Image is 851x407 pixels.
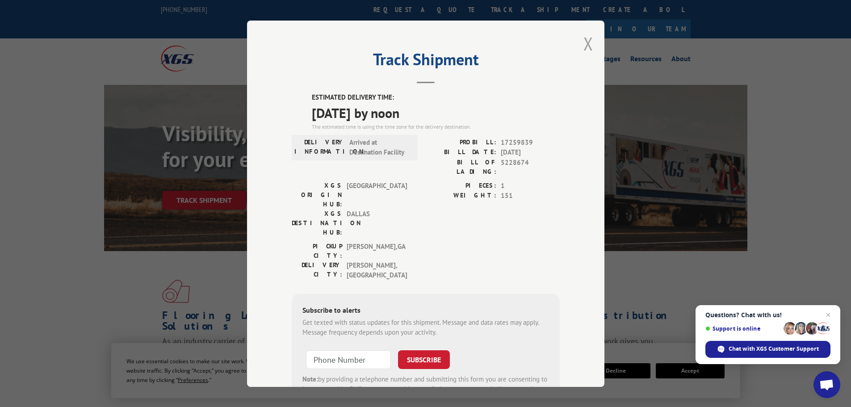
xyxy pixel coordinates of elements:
div: Chat with XGS Customer Support [705,341,830,358]
span: 5228674 [501,157,560,176]
input: Phone Number [306,350,391,369]
div: by providing a telephone number and submitting this form you are consenting to be contacted by SM... [302,374,549,404]
span: 17259839 [501,137,560,147]
span: Arrived at Destination Facility [349,137,410,157]
span: [DATE] by noon [312,102,560,122]
label: WEIGHT: [426,191,496,201]
span: DALLAS [347,209,407,237]
h2: Track Shipment [292,53,560,70]
label: DELIVERY CITY: [292,260,342,280]
span: [GEOGRAPHIC_DATA] [347,180,407,209]
span: [DATE] [501,147,560,158]
label: PROBILL: [426,137,496,147]
label: BILL DATE: [426,147,496,158]
div: Open chat [813,371,840,398]
span: 151 [501,191,560,201]
label: BILL OF LADING: [426,157,496,176]
strong: Note: [302,374,318,383]
label: PIECES: [426,180,496,191]
span: Support is online [705,325,780,332]
span: 1 [501,180,560,191]
button: SUBSCRIBE [398,350,450,369]
span: Questions? Chat with us! [705,311,830,319]
label: XGS ORIGIN HUB: [292,180,342,209]
label: XGS DESTINATION HUB: [292,209,342,237]
span: [PERSON_NAME] , GA [347,241,407,260]
span: Chat with XGS Customer Support [729,345,819,353]
button: Close modal [583,32,593,55]
label: DELIVERY INFORMATION: [294,137,345,157]
label: ESTIMATED DELIVERY TIME: [312,92,560,103]
span: Close chat [823,310,834,320]
label: PICKUP CITY: [292,241,342,260]
div: Get texted with status updates for this shipment. Message and data rates may apply. Message frequ... [302,317,549,337]
span: [PERSON_NAME] , [GEOGRAPHIC_DATA] [347,260,407,280]
div: The estimated time is using the time zone for the delivery destination. [312,122,560,130]
div: Subscribe to alerts [302,304,549,317]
